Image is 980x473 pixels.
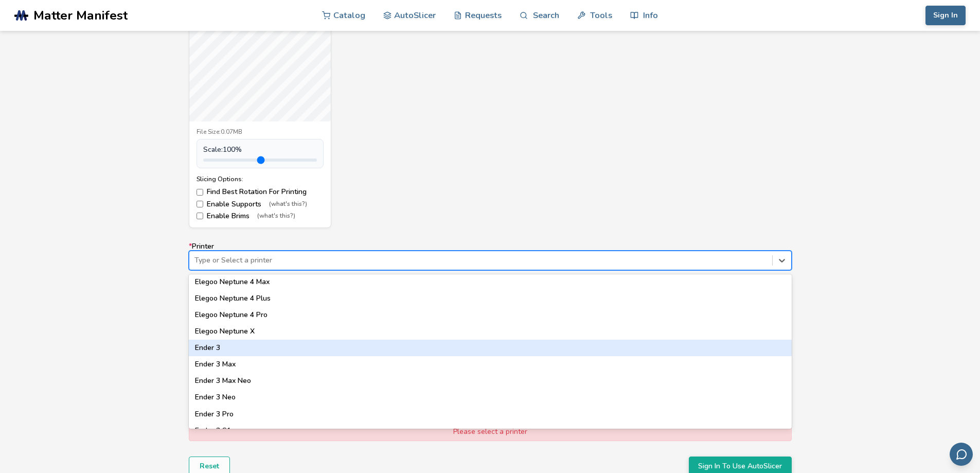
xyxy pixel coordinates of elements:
[189,323,792,340] div: Elegoo Neptune X
[189,406,792,423] div: Ender 3 Pro
[189,242,792,270] label: Printer
[189,373,792,389] div: Ender 3 Max Neo
[925,6,966,25] button: Sign In
[189,340,792,356] div: Ender 3
[194,256,197,265] input: *PrinterType or Select a printerAnycubic Kobra PlusAnycubic Kobra S1Anycubic Mega ZeroBambu Lab A...
[197,129,324,136] div: File Size: 0.07MB
[33,8,128,23] span: Matter Manifest
[189,423,792,441] div: Please select a printer
[197,212,324,220] label: Enable Brims
[189,307,792,323] div: Elegoo Neptune 4 Pro
[189,356,792,373] div: Ender 3 Max
[197,200,324,208] label: Enable Supports
[197,176,324,183] div: Slicing Options:
[269,201,307,208] span: (what's this?)
[189,423,792,439] div: Ender 3 S1
[203,146,242,154] span: Scale: 100 %
[197,189,203,196] input: Find Best Rotation For Printing
[189,389,792,406] div: Ender 3 Neo
[197,213,203,219] input: Enable Brims(what's this?)
[257,213,295,220] span: (what's this?)
[197,188,324,196] label: Find Best Rotation For Printing
[189,290,792,307] div: Elegoo Neptune 4 Plus
[950,443,973,466] button: Send feedback via email
[189,274,792,290] div: Elegoo Neptune 4 Max
[197,201,203,207] input: Enable Supports(what's this?)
